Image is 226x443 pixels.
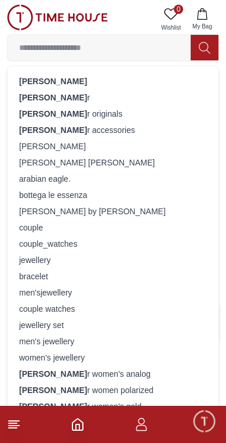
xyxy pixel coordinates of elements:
[14,382,212,398] div: r women polarized
[19,386,87,395] strong: [PERSON_NAME]
[19,109,87,118] strong: [PERSON_NAME]
[7,5,108,30] img: ...
[188,22,217,31] span: My Bag
[14,219,212,236] div: couple
[14,89,212,106] div: r
[71,417,85,431] a: Home
[14,154,212,171] div: [PERSON_NAME] [PERSON_NAME]
[14,398,212,415] div: r women's gold
[19,125,87,135] strong: [PERSON_NAME]
[14,350,212,366] div: women's jewellery
[14,284,212,301] div: men'sjewellery
[14,333,212,350] div: men's jewellery
[14,268,212,284] div: bracelet
[19,77,87,86] strong: [PERSON_NAME]
[14,187,212,203] div: bottega le essenza
[19,369,87,379] strong: [PERSON_NAME]
[174,5,183,14] span: 0
[156,23,185,32] span: Wishlist
[14,171,212,187] div: arabian eagle.
[192,409,217,434] div: Chat Widget
[14,122,212,138] div: r accessories
[14,203,212,219] div: [PERSON_NAME] by [PERSON_NAME]
[19,93,87,102] strong: [PERSON_NAME]
[14,252,212,268] div: jewellery
[14,236,212,252] div: couple_watches
[185,5,219,34] button: My Bag
[14,138,212,154] div: [PERSON_NAME]
[14,301,212,317] div: couple watches
[14,366,212,382] div: r women's analog
[14,317,212,333] div: jewellery set
[156,5,185,34] a: 0Wishlist
[14,106,212,122] div: r originals
[19,402,87,411] strong: [PERSON_NAME]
